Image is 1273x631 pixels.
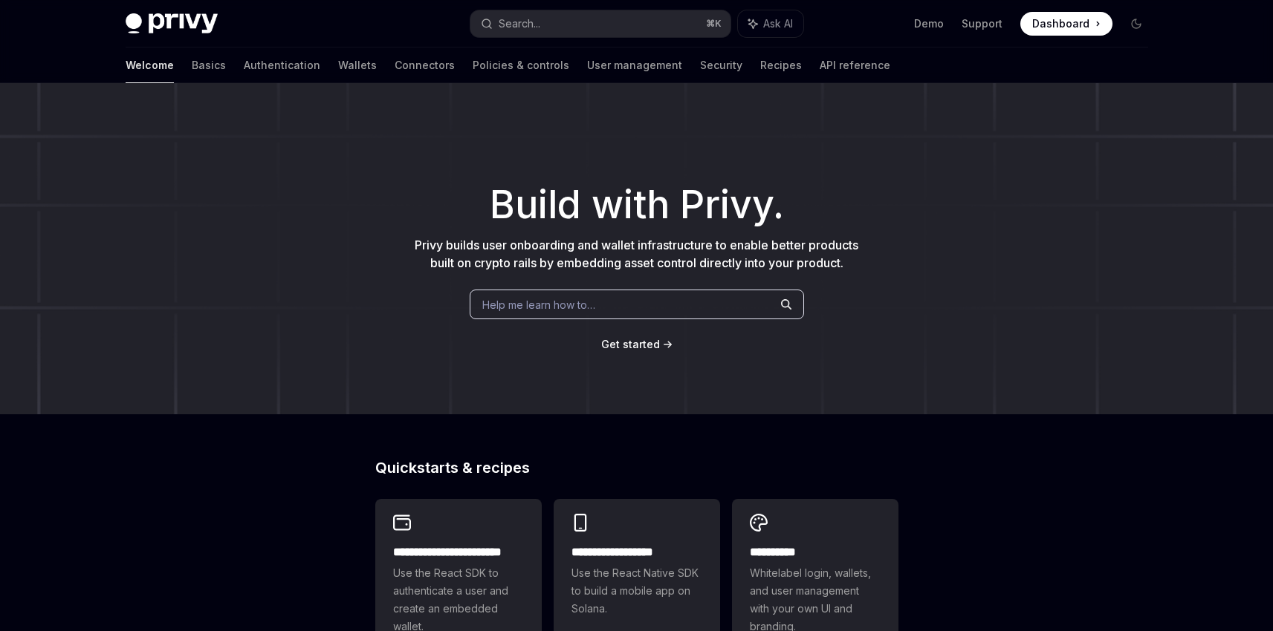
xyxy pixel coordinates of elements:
a: Wallets [338,48,377,83]
a: API reference [820,48,890,83]
span: Dashboard [1032,16,1089,31]
a: Authentication [244,48,320,83]
button: Search...⌘K [470,10,731,37]
span: Help me learn how to… [482,297,595,313]
a: Policies & controls [473,48,569,83]
a: Demo [914,16,944,31]
span: Quickstarts & recipes [375,460,530,475]
span: ⌘ K [706,18,722,30]
a: Security [700,48,742,83]
a: Get started [601,337,660,352]
button: Ask AI [738,10,803,37]
a: Recipes [760,48,802,83]
div: Search... [499,15,540,33]
a: User management [587,48,682,83]
span: Use the React Native SDK to build a mobile app on Solana. [571,564,702,618]
img: dark logo [126,13,218,34]
a: Basics [192,48,226,83]
a: Connectors [395,48,455,83]
span: Get started [601,338,660,350]
a: Welcome [126,48,174,83]
a: Dashboard [1020,12,1112,36]
span: Ask AI [763,16,793,31]
button: Toggle dark mode [1124,12,1148,36]
a: Support [962,16,1002,31]
span: Build with Privy. [490,192,784,218]
span: Privy builds user onboarding and wallet infrastructure to enable better products built on crypto ... [415,238,858,270]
